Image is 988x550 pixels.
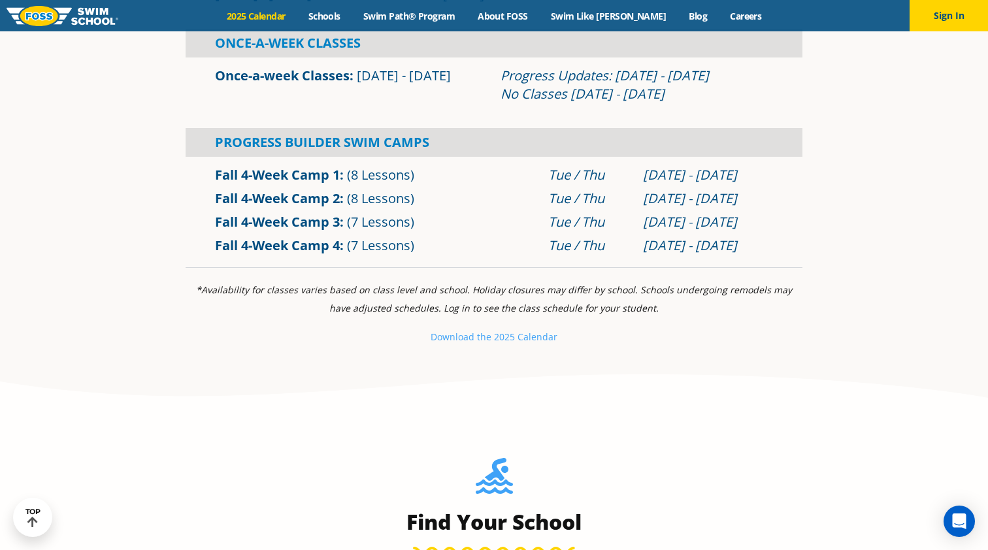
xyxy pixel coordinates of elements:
[643,166,773,184] div: [DATE] - [DATE]
[944,506,975,537] div: Open Intercom Messenger
[7,6,118,26] img: FOSS Swim School Logo
[25,508,41,528] div: TOP
[215,213,340,231] a: Fall 4-Week Camp 3
[548,166,631,184] div: Tue / Thu
[719,10,773,22] a: Careers
[548,213,631,231] div: Tue / Thu
[347,166,414,184] span: (8 Lessons)
[548,189,631,208] div: Tue / Thu
[357,67,451,84] span: [DATE] - [DATE]
[186,128,802,157] div: Progress Builder Swim Camps
[347,236,414,254] span: (7 Lessons)
[347,213,414,231] span: (7 Lessons)
[186,509,802,535] h3: Find Your School
[196,283,792,314] i: *Availability for classes varies based on class level and school. Holiday closures may differ by ...
[539,10,678,22] a: Swim Like [PERSON_NAME]
[486,331,557,343] small: e 2025 Calendar
[467,10,540,22] a: About FOSS
[643,213,773,231] div: [DATE] - [DATE]
[186,29,802,57] div: Once-A-Week Classes
[297,10,352,22] a: Schools
[347,189,414,207] span: (8 Lessons)
[643,189,773,208] div: [DATE] - [DATE]
[431,331,486,343] small: Download th
[215,236,340,254] a: Fall 4-Week Camp 4
[352,10,466,22] a: Swim Path® Program
[215,189,340,207] a: Fall 4-Week Camp 2
[215,67,350,84] a: Once-a-week Classes
[215,166,340,184] a: Fall 4-Week Camp 1
[431,331,557,343] a: Download the 2025 Calendar
[548,236,631,255] div: Tue / Thu
[643,236,773,255] div: [DATE] - [DATE]
[476,458,513,502] img: Foss-Location-Swimming-Pool-Person.svg
[678,10,719,22] a: Blog
[215,10,297,22] a: 2025 Calendar
[501,67,773,103] div: Progress Updates: [DATE] - [DATE] No Classes [DATE] - [DATE]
